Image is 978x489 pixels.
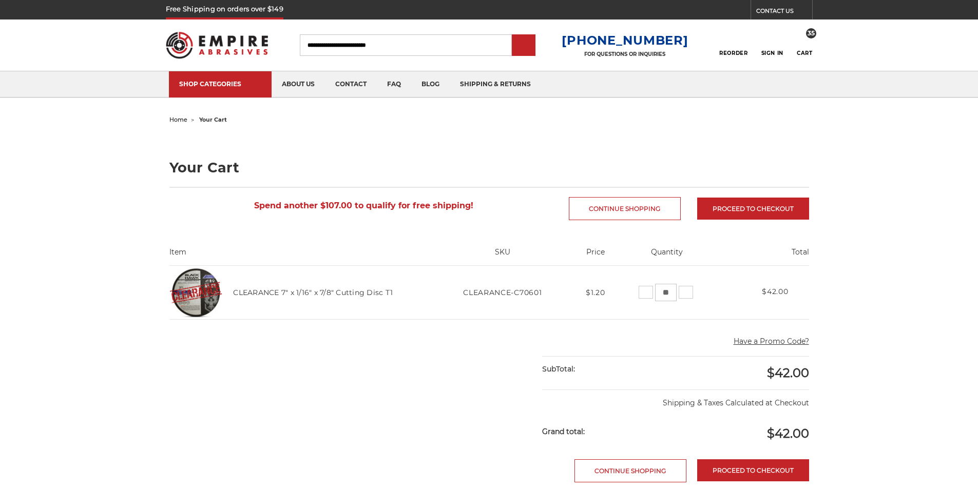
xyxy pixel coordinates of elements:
[734,336,809,347] button: Have a Promo Code?
[325,71,377,97] a: contact
[450,71,541,97] a: shipping & returns
[179,80,261,88] div: SHOP CATEGORIES
[562,51,688,57] p: FOR QUESTIONS OR INQUIRIES
[719,50,747,56] span: Reorder
[756,5,812,19] a: CONTACT US
[697,459,809,481] a: Proceed to checkout
[577,247,613,265] th: Price
[586,288,605,297] span: $1.20
[761,50,783,56] span: Sign In
[542,427,585,436] strong: Grand total:
[169,161,809,174] h1: Your Cart
[569,197,681,220] a: Continue Shopping
[767,426,809,441] span: $42.00
[562,33,688,48] a: [PHONE_NUMBER]
[767,365,809,380] span: $42.00
[697,198,809,220] a: Proceed to checkout
[655,284,677,301] input: CLEARANCE 7" x 1/16" x 7/8" Cutting Disc T1 Quantity:
[166,25,269,65] img: Empire Abrasives
[428,247,577,265] th: SKU
[513,35,534,56] input: Submit
[797,34,812,56] a: 35 Cart
[254,201,473,210] span: Spend another $107.00 to qualify for free shipping!
[542,357,676,382] div: SubTotal:
[762,287,788,296] strong: $42.00
[719,34,747,56] a: Reorder
[199,116,227,123] span: your cart
[377,71,411,97] a: faq
[272,71,325,97] a: about us
[411,71,450,97] a: blog
[169,247,428,265] th: Item
[169,266,223,319] img: CLEARANCE 7" x 1/16" x 7/8" Cutting Disc T1
[797,50,812,56] span: Cart
[233,288,393,297] a: CLEARANCE 7" x 1/16" x 7/8" Cutting Disc T1
[542,389,809,408] p: Shipping & Taxes Calculated at Checkout
[613,247,720,265] th: Quantity
[720,247,809,265] th: Total
[806,28,816,38] span: 35
[169,116,187,123] a: home
[574,459,686,482] a: Continue Shopping
[463,288,542,297] span: CLEARANCE-C70601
